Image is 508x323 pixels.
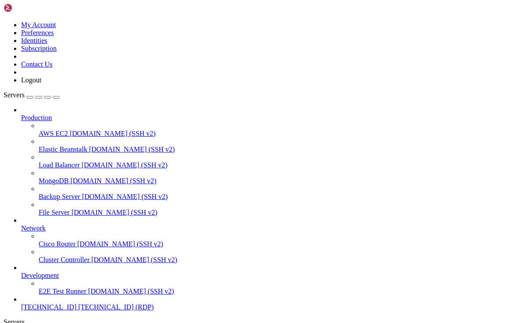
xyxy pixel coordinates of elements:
[39,209,70,216] span: File Server
[78,303,154,311] span: [TECHNICAL_ID] (RDP)
[21,29,54,36] a: Preferences
[39,161,504,169] a: Load Balancer [DOMAIN_NAME] (SSH v2)
[39,185,504,201] li: Backup Server [DOMAIN_NAME] (SSH v2)
[21,272,504,280] a: Development
[39,169,504,185] li: MongoDB [DOMAIN_NAME] (SSH v2)
[39,280,504,295] li: E2E Test Runner [DOMAIN_NAME] (SSH v2)
[21,106,504,217] li: Production
[21,295,504,311] li: [TECHNICAL_ID] [TECHNICAL_ID] (RDP)
[4,4,54,12] img: Shellngn
[39,153,504,169] li: Load Balancer [DOMAIN_NAME] (SSH v2)
[82,193,168,200] span: [DOMAIN_NAME] (SSH v2)
[21,303,76,311] span: [TECHNICAL_ID]
[39,177,504,185] a: MongoDB [DOMAIN_NAME] (SSH v2)
[70,177,156,185] span: [DOMAIN_NAME] (SSH v2)
[21,264,504,295] li: Development
[70,130,156,137] span: [DOMAIN_NAME] (SSH v2)
[39,130,504,138] a: AWS EC2 [DOMAIN_NAME] (SSH v2)
[39,288,86,295] span: E2E Test Runner
[39,146,504,153] a: Elastic Beanstalk [DOMAIN_NAME] (SSH v2)
[39,122,504,138] li: AWS EC2 [DOMAIN_NAME] (SSH v2)
[39,177,68,185] span: MongoDB
[21,76,41,84] a: Logout
[72,209,158,216] span: [DOMAIN_NAME] (SSH v2)
[77,240,163,248] span: [DOMAIN_NAME] (SSH v2)
[39,193,504,201] a: Backup Server [DOMAIN_NAME] (SSH v2)
[21,37,47,44] a: Identities
[4,91,60,99] a: Servers
[21,114,504,122] a: Production
[39,256,90,263] span: Cluster Controller
[21,114,52,121] span: Production
[21,303,504,311] a: [TECHNICAL_ID] [TECHNICAL_ID] (RDP)
[21,45,57,52] a: Subscription
[39,201,504,217] li: File Server [DOMAIN_NAME] (SSH v2)
[21,60,53,68] a: Contact Us
[4,91,25,99] span: Servers
[39,288,504,295] a: E2E Test Runner [DOMAIN_NAME] (SSH v2)
[39,161,80,169] span: Load Balancer
[89,146,175,153] span: [DOMAIN_NAME] (SSH v2)
[21,224,504,232] a: Network
[39,146,87,153] span: Elastic Beanstalk
[21,21,56,28] a: My Account
[21,224,46,232] span: Network
[39,209,504,217] a: File Server [DOMAIN_NAME] (SSH v2)
[39,240,504,248] a: Cisco Router [DOMAIN_NAME] (SSH v2)
[39,240,76,248] span: Cisco Router
[39,138,504,153] li: Elastic Beanstalk [DOMAIN_NAME] (SSH v2)
[82,161,168,169] span: [DOMAIN_NAME] (SSH v2)
[39,193,80,200] span: Backup Server
[39,130,68,137] span: AWS EC2
[21,272,59,279] span: Development
[91,256,177,263] span: [DOMAIN_NAME] (SSH v2)
[21,217,504,264] li: Network
[88,288,174,295] span: [DOMAIN_NAME] (SSH v2)
[39,256,504,264] a: Cluster Controller [DOMAIN_NAME] (SSH v2)
[39,248,504,264] li: Cluster Controller [DOMAIN_NAME] (SSH v2)
[39,232,504,248] li: Cisco Router [DOMAIN_NAME] (SSH v2)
